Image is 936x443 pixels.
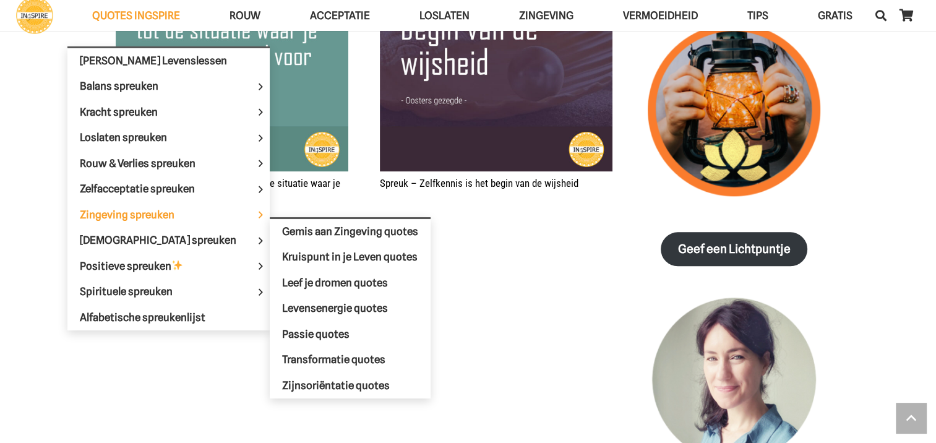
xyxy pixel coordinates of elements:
[80,234,257,246] span: [DEMOGRAPHIC_DATA] spreuken
[270,244,431,270] a: Kruispunt in je Leven quotes
[282,251,418,263] span: Kruispunt in je Leven quotes
[80,260,204,272] span: Positieve spreuken
[67,254,270,280] a: Positieve spreuken✨Positieve spreuken ✨ Menu
[67,151,270,177] a: Rouw & Verlies spreukenRouw & Verlies spreuken Menu
[282,328,350,340] span: Passie quotes
[282,225,418,238] span: Gemis aan Zingeving quotes
[270,347,431,373] a: Transformatie quotes
[251,151,270,176] span: Rouw & Verlies spreuken Menu
[251,74,270,99] span: Balans spreuken Menu
[623,9,698,22] span: VERMOEIDHEID
[519,9,573,22] span: Zingeving
[80,285,194,298] span: Spirituele spreuken
[67,74,270,100] a: Balans spreukenBalans spreuken Menu
[80,209,195,221] span: Zingeving spreuken
[251,100,270,125] span: Kracht spreuken Menu
[80,54,227,67] span: [PERSON_NAME] Levenslessen
[67,305,270,331] a: Alfabetische spreukenlijst
[661,232,807,266] a: Geef een Lichtpuntje
[678,242,791,256] strong: Geef een Lichtpuntje
[67,279,270,305] a: Spirituele spreukenSpirituele spreuken Menu
[270,322,431,348] a: Passie quotes
[282,379,390,392] span: Zijnsoriëntatie quotes
[230,9,260,22] span: ROUW
[419,9,470,22] span: Loslaten
[67,100,270,126] a: Kracht spreukenKracht spreuken Menu
[747,9,768,22] span: TIPS
[92,9,180,22] span: QUOTES INGSPIRE
[251,254,270,279] span: Positieve spreuken ✨ Menu
[172,260,182,270] img: ✨
[818,9,852,22] span: GRATIS
[380,177,578,189] a: Spreuk – Zelfkennis is het begin van de wijsheid
[270,373,431,399] a: Zijnsoriëntatie quotes
[251,176,270,202] span: Zelfacceptatie spreuken Menu
[251,202,270,228] span: Zingeving spreuken Menu
[80,106,179,118] span: Kracht spreuken
[80,157,217,170] span: Rouw & Verlies spreuken
[282,353,385,366] span: Transformatie quotes
[67,202,270,228] a: Zingeving spreukenZingeving spreuken Menu
[310,9,370,22] span: Acceptatie
[251,125,270,150] span: Loslaten spreuken Menu
[270,270,431,296] a: Leef je dromen quotes
[67,125,270,151] a: Loslaten spreukenLoslaten spreuken Menu
[80,80,179,92] span: Balans spreuken
[67,48,270,74] a: [PERSON_NAME] Levenslessen
[67,228,270,254] a: [DEMOGRAPHIC_DATA] spreukenMooiste spreuken Menu
[67,176,270,202] a: Zelfacceptatie spreukenZelfacceptatie spreuken Menu
[270,296,431,322] a: Levensenergie quotes
[896,403,927,434] a: Terug naar top
[80,183,216,195] span: Zelfacceptatie spreuken
[80,131,188,144] span: Loslaten spreuken
[80,311,205,324] span: Alfabetische spreukenlijst
[282,277,388,289] span: Leef je dromen quotes
[270,219,431,245] a: Gemis aan Zingeving quotes
[648,24,820,196] img: lichtpuntjes voor in donkere tijden
[251,279,270,304] span: Spirituele spreuken Menu
[282,302,388,314] span: Levensenergie quotes
[251,228,270,253] span: Mooiste spreuken Menu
